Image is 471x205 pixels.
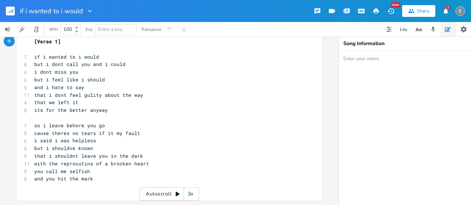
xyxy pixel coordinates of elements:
span: but i dont call you and i could [34,61,125,67]
span: that we left it [34,99,78,106]
span: that i dont feel gulity about the way [34,92,143,98]
img: Emily Smith [456,6,465,16]
button: 2 [438,4,453,18]
span: that i shouldnt leave you in the dark [34,153,143,159]
span: Enter a key [98,26,123,33]
span: so i leave behore you go [34,122,105,129]
button: New [383,4,398,18]
div: New [391,2,400,8]
div: Transpose [141,27,161,32]
span: but i feel like i should [34,76,105,83]
div: Key [85,27,93,32]
span: i said i was helpless [34,137,96,144]
button: Share [402,5,435,17]
div: BPM [49,28,58,32]
span: with the reprocutins of a brocken heart [34,160,149,167]
span: [Verse 1] [34,38,61,45]
div: 3x [184,187,197,201]
span: but i shouldve known [34,145,93,151]
span: cause theres no tears if it my fault [34,130,140,136]
span: and you hit the mark [34,175,93,182]
span: i dont miss you [34,69,78,75]
span: its for the better anyway [34,107,108,113]
div: 2 [446,5,450,10]
div: Share [417,8,429,14]
span: if i wanted to i would [20,8,83,14]
span: you call me selfish [34,168,90,175]
div: Autoscroll [139,187,199,201]
span: if i wanted to i would [34,54,99,60]
span: and i hate to say [34,84,84,91]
